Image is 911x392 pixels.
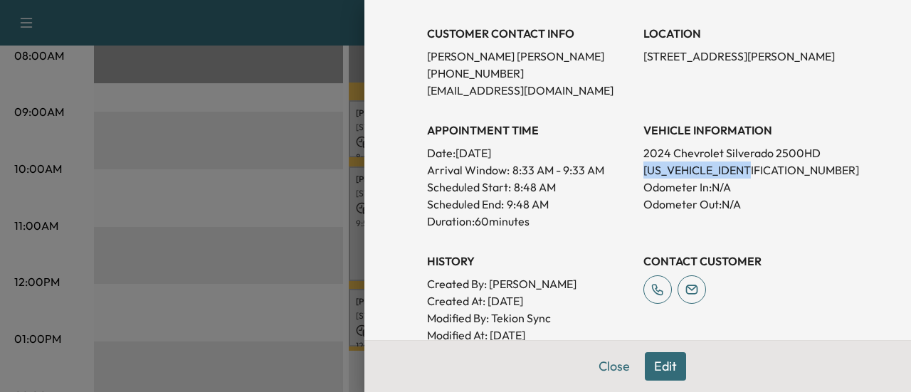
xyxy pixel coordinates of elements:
[643,196,848,213] p: Odometer Out: N/A
[427,196,504,213] p: Scheduled End:
[643,253,848,270] h3: CONTACT CUSTOMER
[514,179,556,196] p: 8:48 AM
[427,161,632,179] p: Arrival Window:
[427,179,511,196] p: Scheduled Start:
[643,25,848,42] h3: LOCATION
[427,292,632,309] p: Created At : [DATE]
[427,327,632,344] p: Modified At : [DATE]
[427,48,632,65] p: [PERSON_NAME] [PERSON_NAME]
[427,144,632,161] p: Date: [DATE]
[427,253,632,270] h3: History
[643,144,848,161] p: 2024 Chevrolet Silverado 2500HD
[507,196,549,213] p: 9:48 AM
[643,122,848,139] h3: VEHICLE INFORMATION
[643,179,848,196] p: Odometer In: N/A
[589,352,639,381] button: Close
[427,25,632,42] h3: CUSTOMER CONTACT INFO
[512,161,604,179] span: 8:33 AM - 9:33 AM
[427,275,632,292] p: Created By : [PERSON_NAME]
[643,48,848,65] p: [STREET_ADDRESS][PERSON_NAME]
[643,161,848,179] p: [US_VEHICLE_IDENTIFICATION_NUMBER]
[427,213,632,230] p: Duration: 60 minutes
[645,352,686,381] button: Edit
[427,82,632,99] p: [EMAIL_ADDRESS][DOMAIN_NAME]
[427,122,632,139] h3: APPOINTMENT TIME
[427,309,632,327] p: Modified By : Tekion Sync
[427,65,632,82] p: [PHONE_NUMBER]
